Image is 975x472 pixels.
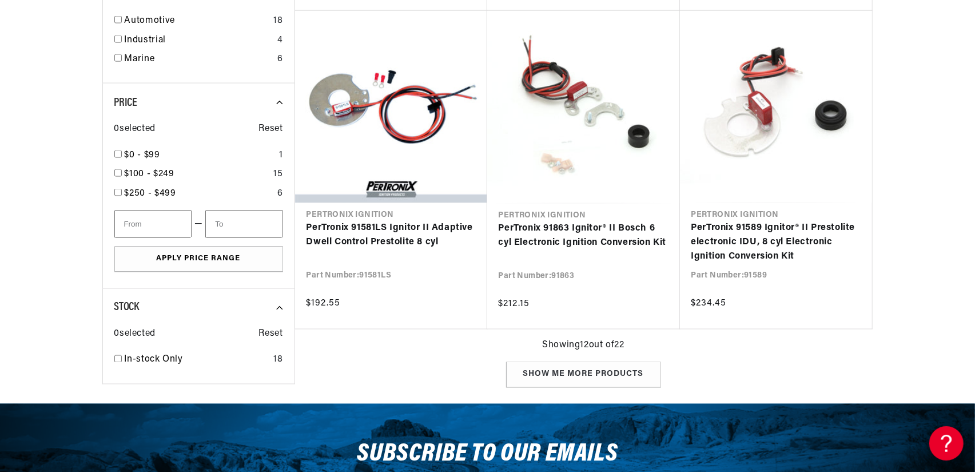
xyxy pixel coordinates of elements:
a: PerTronix 91863 Ignitor® II Bosch 6 cyl Electronic Ignition Conversion Kit [499,221,668,251]
a: In-stock Only [125,353,269,368]
span: Showing 12 out of 22 [542,339,624,354]
div: 6 [277,52,283,67]
div: 18 [273,353,282,368]
div: 15 [273,167,282,182]
span: $100 - $249 [125,169,174,179]
div: Show me more products [506,362,661,388]
div: 1 [279,148,283,163]
a: PerTronix 91589 Ignitor® II Prestolite electronic IDU, 8 cyl Electronic Ignition Conversion Kit [691,221,861,265]
input: From [114,210,192,238]
a: PerTronix 91581LS Ignitor II Adaptive Dwell Control Prestolite 8 cyl [307,221,476,250]
span: $250 - $499 [125,189,176,198]
div: 18 [273,14,282,29]
span: Stock [114,302,139,314]
a: Industrial [125,33,273,48]
span: $0 - $99 [125,150,160,160]
a: Marine [125,52,273,67]
button: Apply Price Range [114,247,283,272]
input: To [205,210,282,238]
span: Reset [259,327,283,342]
span: Price [114,97,137,109]
span: 0 selected [114,122,156,137]
h3: Subscribe to our emails [357,444,618,466]
span: 0 selected [114,327,156,342]
span: Reset [259,122,283,137]
a: Automotive [125,14,269,29]
span: — [194,217,203,232]
div: 6 [277,187,283,201]
div: 4 [277,33,283,48]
